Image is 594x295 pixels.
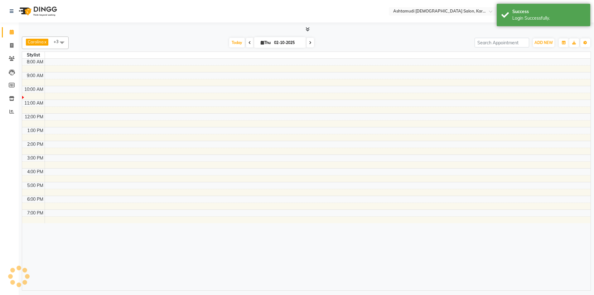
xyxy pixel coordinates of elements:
[22,52,45,58] div: Stylist
[26,155,45,161] div: 3:00 PM
[229,38,245,47] span: Today
[272,38,303,47] input: 2025-10-02
[26,196,45,203] div: 6:00 PM
[23,100,45,106] div: 11:00 AM
[26,72,45,79] div: 9:00 AM
[26,141,45,148] div: 2:00 PM
[26,59,45,65] div: 8:00 AM
[54,39,63,44] span: +3
[512,8,586,15] div: Success
[28,39,44,44] span: Carolina
[26,210,45,216] div: 7:00 PM
[533,38,554,47] button: ADD NEW
[16,2,59,20] img: logo
[26,169,45,175] div: 4:00 PM
[534,40,553,45] span: ADD NEW
[26,127,45,134] div: 1:00 PM
[259,40,272,45] span: Thu
[23,114,45,120] div: 12:00 PM
[512,15,586,22] div: Login Successfully.
[475,38,529,47] input: Search Appointment
[26,182,45,189] div: 5:00 PM
[23,86,45,93] div: 10:00 AM
[44,39,46,44] a: x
